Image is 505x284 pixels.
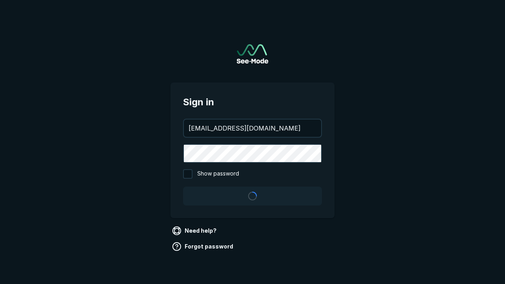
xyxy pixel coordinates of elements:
input: your@email.com [184,120,321,137]
a: Go to sign in [237,44,268,64]
a: Forgot password [170,240,236,253]
span: Show password [197,169,239,179]
span: Sign in [183,95,322,109]
img: See-Mode Logo [237,44,268,64]
a: Need help? [170,224,220,237]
